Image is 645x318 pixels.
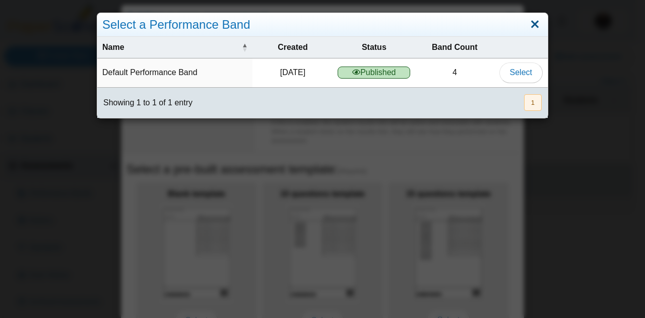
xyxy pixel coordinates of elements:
div: Select a Performance Band [97,13,548,37]
a: Close [527,16,543,33]
button: Select [499,62,543,83]
time: Oct 12, 2023 at 10:04 PM [280,68,305,77]
span: Name : Activate to invert sorting [241,42,247,52]
span: Select [510,68,532,77]
span: Published [338,67,410,79]
button: 1 [524,94,542,111]
span: Created [257,42,328,53]
td: 4 [415,58,494,87]
td: Default Performance Band [97,58,252,87]
span: Name [102,42,239,53]
span: Status [338,42,410,53]
span: Band Count [420,42,489,53]
div: Showing 1 to 1 of 1 entry [97,88,192,118]
nav: pagination [523,94,542,111]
